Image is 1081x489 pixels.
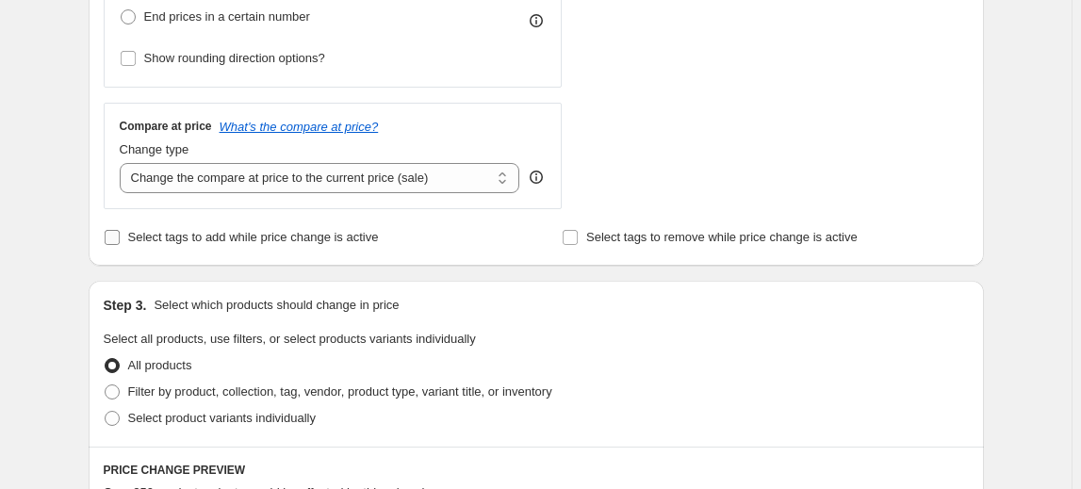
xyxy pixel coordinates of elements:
[128,230,379,244] span: Select tags to add while price change is active
[527,168,546,187] div: help
[128,384,552,399] span: Filter by product, collection, tag, vendor, product type, variant title, or inventory
[144,9,310,24] span: End prices in a certain number
[154,296,399,315] p: Select which products should change in price
[128,358,192,372] span: All products
[128,411,316,425] span: Select product variants individually
[120,142,189,156] span: Change type
[144,51,325,65] span: Show rounding direction options?
[104,463,969,478] h6: PRICE CHANGE PREVIEW
[220,120,379,134] button: What's the compare at price?
[104,296,147,315] h2: Step 3.
[586,230,858,244] span: Select tags to remove while price change is active
[104,332,476,346] span: Select all products, use filters, or select products variants individually
[120,119,212,134] h3: Compare at price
